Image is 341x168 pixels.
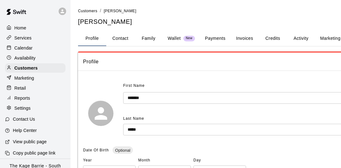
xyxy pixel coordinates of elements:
p: Contact Us [13,116,35,122]
a: Reports [5,93,66,103]
p: Services [14,35,32,41]
span: Month [138,155,191,165]
p: Help Center [13,127,37,134]
span: Date Of Birth [83,148,109,152]
span: Day [193,155,246,165]
button: Contact [106,31,134,46]
a: Retail [5,83,66,93]
p: Calendar [14,45,33,51]
p: Wallet [168,35,181,42]
p: Settings [14,105,31,111]
a: Home [5,23,66,33]
a: Availability [5,53,66,63]
button: Credits [259,31,287,46]
li: / [100,8,101,14]
span: Last Name [123,116,144,121]
span: First Name [123,81,145,91]
p: Marketing [14,75,34,81]
a: Customers [78,8,97,13]
p: Copy public page link [13,150,55,156]
button: Invoices [230,31,259,46]
p: Home [14,25,26,31]
a: Marketing [5,73,66,83]
button: Payments [200,31,230,46]
a: Settings [5,103,66,113]
button: Profile [78,31,106,46]
span: New [183,36,195,40]
span: Optional [113,148,133,153]
span: Year [83,155,136,165]
button: Family [134,31,163,46]
a: Services [5,33,66,43]
p: Availability [14,55,36,61]
span: Customers [78,9,97,13]
a: Customers [5,63,66,73]
p: Retail [14,85,26,91]
p: Customers [14,65,38,71]
a: Calendar [5,43,66,53]
p: Reports [14,95,30,101]
span: [PERSON_NAME] [104,9,136,13]
p: View public page [13,139,47,145]
button: Activity [287,31,315,46]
